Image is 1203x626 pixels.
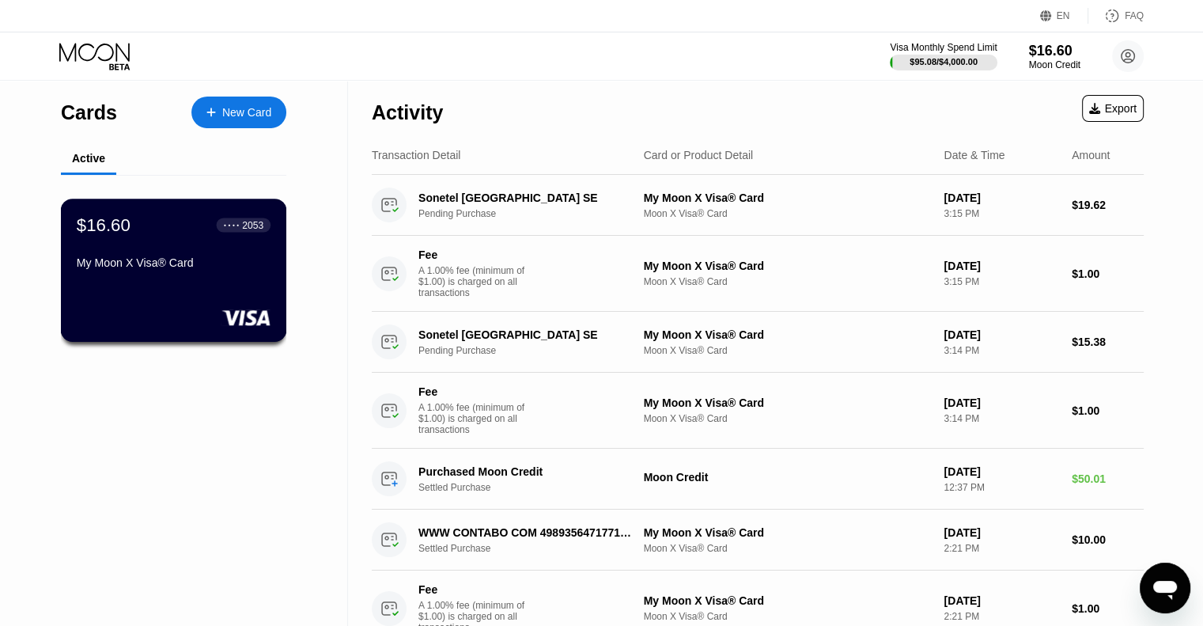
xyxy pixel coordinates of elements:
div: 2053 [242,219,263,230]
div: $19.62 [1072,199,1144,211]
div: FeeA 1.00% fee (minimum of $1.00) is charged on all transactionsMy Moon X Visa® CardMoon X Visa® ... [372,373,1144,449]
div: Fee [418,583,529,596]
div: Sonetel [GEOGRAPHIC_DATA] SEPending PurchaseMy Moon X Visa® CardMoon X Visa® Card[DATE]3:14 PM$15.38 [372,312,1144,373]
div: $16.60 [1029,43,1080,59]
div: $1.00 [1072,602,1144,615]
div: 3:14 PM [944,345,1059,356]
div: [DATE] [944,260,1059,272]
div: [DATE] [944,526,1059,539]
div: Sonetel [GEOGRAPHIC_DATA] SE [418,192,635,204]
div: A 1.00% fee (minimum of $1.00) is charged on all transactions [418,402,537,435]
div: 2:21 PM [944,611,1059,622]
div: My Moon X Visa® Card [644,192,932,204]
div: Fee [418,249,529,261]
div: Settled Purchase [418,543,652,554]
div: FAQ [1125,10,1144,21]
div: My Moon X Visa® Card [644,260,932,272]
div: $50.01 [1072,472,1144,485]
div: 2:21 PM [944,543,1059,554]
div: My Moon X Visa® Card [644,396,932,409]
div: $95.08 / $4,000.00 [910,57,978,66]
div: Moon X Visa® Card [644,345,932,356]
div: A 1.00% fee (minimum of $1.00) is charged on all transactions [418,265,537,298]
div: Active [72,152,105,165]
div: Fee [418,385,529,398]
div: Moon X Visa® Card [644,276,932,287]
div: $1.00 [1072,267,1144,280]
div: ● ● ● ● [224,222,240,227]
div: Transaction Detail [372,149,460,161]
div: [DATE] [944,328,1059,341]
div: Moon X Visa® Card [644,543,932,554]
div: [DATE] [944,192,1059,204]
div: $10.00 [1072,533,1144,546]
div: [DATE] [944,465,1059,478]
div: New Card [222,106,271,120]
div: Date & Time [944,149,1004,161]
div: My Moon X Visa® Card [644,526,932,539]
div: Pending Purchase [418,345,652,356]
div: My Moon X Visa® Card [644,328,932,341]
div: Purchased Moon Credit [418,465,635,478]
div: FAQ [1088,8,1144,24]
div: Pending Purchase [418,208,652,219]
div: EN [1057,10,1070,21]
div: My Moon X Visa® Card [77,256,270,269]
div: 3:14 PM [944,413,1059,424]
div: Sonetel [GEOGRAPHIC_DATA] SE [418,328,635,341]
div: Visa Monthly Spend Limit$95.08/$4,000.00 [890,42,997,70]
div: 3:15 PM [944,208,1059,219]
div: Cards [61,101,117,124]
div: $16.60Moon Credit [1029,43,1080,70]
div: Visa Monthly Spend Limit [890,42,997,53]
div: $15.38 [1072,336,1144,348]
div: WWW CONTABO COM 4989356471771DESettled PurchaseMy Moon X Visa® CardMoon X Visa® Card[DATE]2:21 PM... [372,510,1144,571]
div: Card or Product Detail [644,149,754,161]
div: Moon Credit [644,471,932,484]
div: 3:15 PM [944,276,1059,287]
div: Moon X Visa® Card [644,611,932,622]
div: New Card [191,97,286,128]
div: EN [1040,8,1088,24]
div: WWW CONTABO COM 4989356471771DE [418,526,635,539]
div: Settled Purchase [418,482,652,493]
div: Activity [372,101,443,124]
div: $16.60● ● ● ●2053My Moon X Visa® Card [62,199,286,341]
div: Export [1082,95,1144,122]
div: Moon X Visa® Card [644,208,932,219]
div: Export [1089,102,1137,115]
div: Moon X Visa® Card [644,413,932,424]
div: $1.00 [1072,404,1144,417]
div: Moon Credit [1029,59,1080,70]
div: FeeA 1.00% fee (minimum of $1.00) is charged on all transactionsMy Moon X Visa® CardMoon X Visa® ... [372,236,1144,312]
div: Amount [1072,149,1110,161]
div: Purchased Moon CreditSettled PurchaseMoon Credit[DATE]12:37 PM$50.01 [372,449,1144,510]
div: $16.60 [77,214,131,235]
div: [DATE] [944,594,1059,607]
div: Sonetel [GEOGRAPHIC_DATA] SEPending PurchaseMy Moon X Visa® CardMoon X Visa® Card[DATE]3:15 PM$19.62 [372,175,1144,236]
div: 12:37 PM [944,482,1059,493]
div: [DATE] [944,396,1059,409]
div: My Moon X Visa® Card [644,594,932,607]
iframe: Button to launch messaging window [1140,563,1190,613]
